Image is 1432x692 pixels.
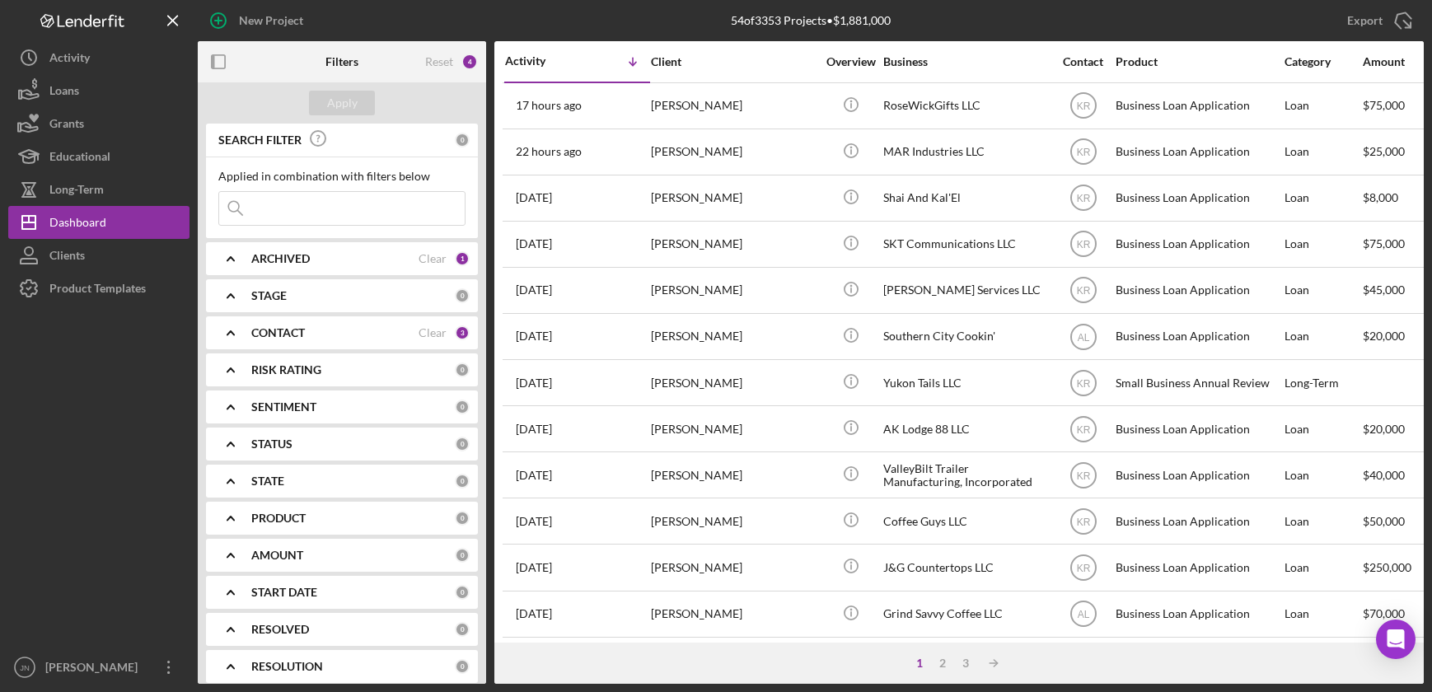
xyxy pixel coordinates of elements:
div: Business Loan Application [1116,499,1280,543]
button: Educational [8,140,190,173]
a: Loans [8,74,190,107]
div: Business Loan Application [1116,269,1280,312]
div: Loan [1285,130,1361,174]
div: [PERSON_NAME] [651,269,816,312]
b: STATE [251,475,284,488]
div: Loan [1285,315,1361,358]
button: JN[PERSON_NAME] [8,651,190,684]
text: AL [1077,331,1089,343]
div: 0 [455,511,470,526]
button: Clients [8,239,190,272]
div: Applied in combination with filters below [218,170,466,183]
div: [PERSON_NAME] [651,222,816,266]
div: Shai And Kal'El [883,176,1048,220]
time: 2025-08-18 19:05 [516,376,552,390]
div: 3 [455,325,470,340]
div: Small Business Annual Review [1116,361,1280,404]
div: $45,000 [1363,638,1425,682]
div: Business Loan Application [1116,545,1280,589]
div: $70,000 [1363,592,1425,636]
div: J&G Countertops LLC [883,545,1048,589]
div: 1 [455,251,470,266]
button: Activity [8,41,190,74]
div: Business Loan Application [1116,176,1280,220]
div: Business Loan Application [1116,222,1280,266]
text: KR [1076,285,1090,297]
div: Loan [1285,592,1361,636]
time: 2025-08-15 23:43 [516,469,552,482]
div: 2 [931,657,954,670]
div: Business Loan Application [1116,592,1280,636]
div: Loan [1285,407,1361,451]
b: STAGE [251,289,287,302]
time: 2025-08-14 14:33 [516,607,552,620]
div: Loan [1285,222,1361,266]
div: [PERSON_NAME] [651,130,816,174]
div: $40,000 [1363,453,1425,497]
text: KR [1076,563,1090,574]
text: KR [1076,193,1090,204]
div: Business Loan Application [1116,638,1280,682]
div: 0 [455,133,470,147]
div: $75,000 [1363,84,1425,128]
a: Grants [8,107,190,140]
button: Export [1331,4,1424,37]
a: Product Templates [8,272,190,305]
div: [PERSON_NAME] [651,592,816,636]
div: $45,000 [1363,269,1425,312]
text: KR [1076,516,1090,527]
div: Grants [49,107,84,144]
div: Loan [1285,453,1361,497]
a: Dashboard [8,206,190,239]
time: 2025-08-27 01:13 [516,99,582,112]
div: Business Loan Application [1116,130,1280,174]
button: Apply [309,91,375,115]
div: Contact [1052,55,1114,68]
div: Category [1285,55,1361,68]
div: Long-Term [1285,361,1361,404]
div: [PERSON_NAME] [651,453,816,497]
div: 0 [455,659,470,674]
div: 1 [908,657,931,670]
text: KR [1076,423,1090,435]
div: $250,000 [1363,545,1425,589]
div: SKT Communications LLC [883,222,1048,266]
div: Happy House Tea LLC [883,638,1048,682]
div: Loans [49,74,79,111]
div: 3 [954,657,977,670]
b: SENTIMENT [251,400,316,414]
div: 0 [455,622,470,637]
div: $25,000 [1363,130,1425,174]
div: Dashboard [49,206,106,243]
div: [PERSON_NAME] [651,315,816,358]
text: KR [1076,470,1090,481]
div: Product Templates [49,272,146,309]
b: STATUS [251,437,292,451]
div: $75,000 [1363,222,1425,266]
div: Educational [49,140,110,177]
div: 0 [455,548,470,563]
div: Open Intercom Messenger [1376,620,1416,659]
div: MAR Industries LLC [883,130,1048,174]
div: 4 [461,54,478,70]
text: KR [1076,147,1090,158]
time: 2025-08-22 00:17 [516,283,552,297]
div: Loan [1285,269,1361,312]
text: JN [20,663,30,672]
text: KR [1076,101,1090,112]
div: Business Loan Application [1116,315,1280,358]
b: CONTACT [251,326,305,339]
time: 2025-08-17 14:20 [516,423,552,436]
time: 2025-08-22 00:22 [516,237,552,250]
div: Business Loan Application [1116,407,1280,451]
time: 2025-08-15 17:04 [516,515,552,528]
div: Southern City Cookin' [883,315,1048,358]
time: 2025-08-26 20:40 [516,145,582,158]
button: New Project [198,4,320,37]
div: [PERSON_NAME] [41,651,148,688]
b: ARCHIVED [251,252,310,265]
div: Product [1116,55,1280,68]
b: RESOLVED [251,623,309,636]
